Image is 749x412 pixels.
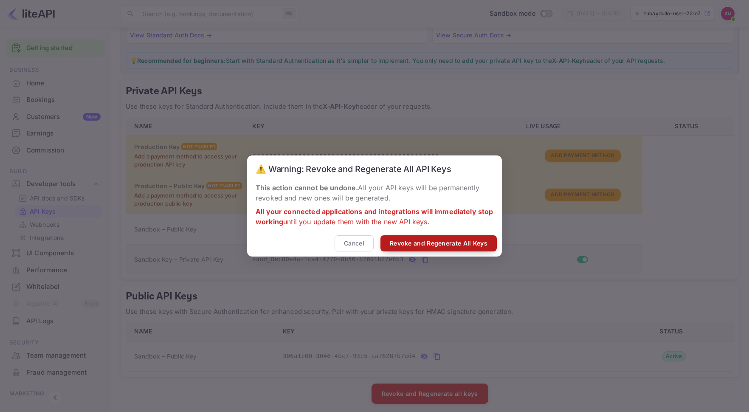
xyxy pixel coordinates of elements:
[247,155,502,183] h2: ⚠️ Warning: Revoke and Regenerate All API Keys
[335,235,374,252] button: Cancel
[380,235,497,252] button: Revoke and Regenerate All Keys
[256,206,493,227] p: until you update them with the new API keys.
[256,207,493,226] strong: All your connected applications and integrations will immediately stop working
[256,183,358,192] strong: This action cannot be undone.
[256,183,493,203] p: All your API keys will be permanently revoked and new ones will be generated.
